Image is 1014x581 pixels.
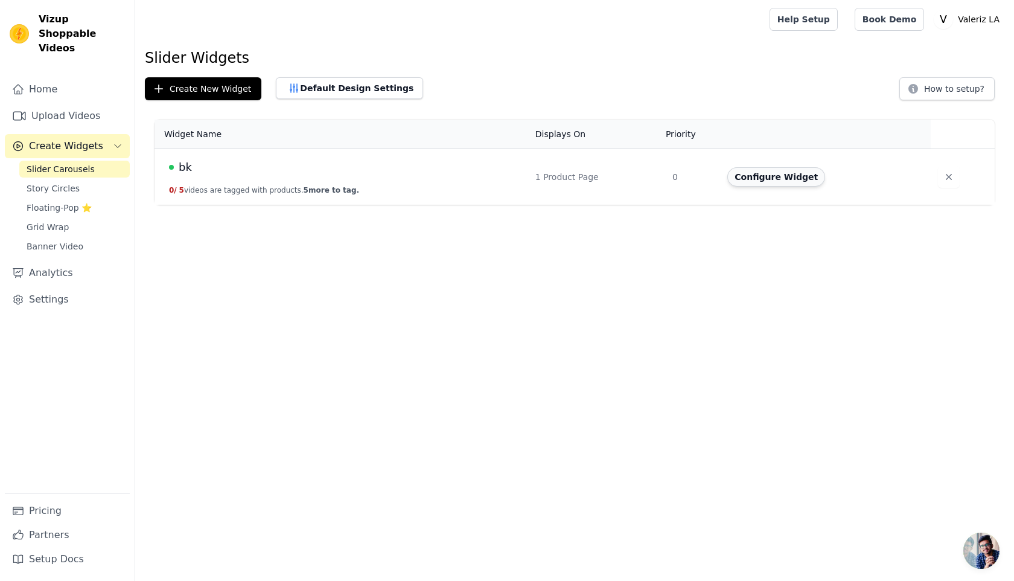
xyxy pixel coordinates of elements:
a: Floating-Pop ⭐ [19,199,130,216]
a: Help Setup [770,8,838,31]
button: Delete widget [938,166,960,188]
img: Vizup [10,24,29,43]
span: Vizup Shoppable Videos [39,12,125,56]
button: Create New Widget [145,77,261,100]
span: 5 [179,186,184,194]
a: Setup Docs [5,547,130,571]
button: Default Design Settings [276,77,423,99]
a: How to setup? [899,86,995,97]
a: Story Circles [19,180,130,197]
a: Book Demo [855,8,924,31]
span: Live Published [169,165,174,170]
button: Create Widgets [5,134,130,158]
span: Banner Video [27,240,83,252]
a: Pricing [5,499,130,523]
span: Grid Wrap [27,221,69,233]
button: 0/ 5videos are tagged with products.5more to tag. [169,185,359,195]
button: Configure Widget [727,167,825,187]
a: Settings [5,287,130,312]
span: Slider Carousels [27,163,95,175]
td: 0 [665,149,720,205]
a: Open chat [963,533,1000,569]
a: Analytics [5,261,130,285]
a: Upload Videos [5,104,130,128]
span: Floating-Pop ⭐ [27,202,92,214]
span: 0 / [169,186,177,194]
text: V [940,13,947,25]
span: Story Circles [27,182,80,194]
p: Valeriz LA [953,8,1004,30]
th: Widget Name [155,120,528,149]
a: Slider Carousels [19,161,130,178]
span: 5 more to tag. [304,186,359,194]
a: Home [5,77,130,101]
a: Grid Wrap [19,219,130,236]
th: Priority [665,120,720,149]
a: Partners [5,523,130,547]
a: Banner Video [19,238,130,255]
span: bk [179,159,192,176]
button: V Valeriz LA [934,8,1004,30]
h1: Slider Widgets [145,48,1004,68]
th: Displays On [528,120,665,149]
span: Create Widgets [29,139,103,153]
div: 1 Product Page [535,171,658,183]
button: How to setup? [899,77,995,100]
